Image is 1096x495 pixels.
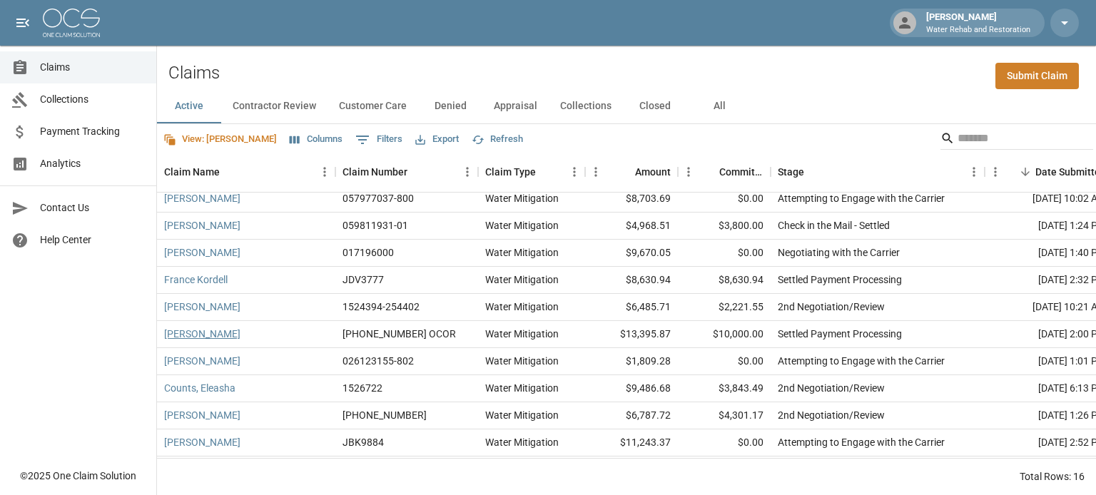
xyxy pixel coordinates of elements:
div: Water Mitigation [485,272,559,287]
div: Claim Type [478,152,585,192]
button: Menu [985,161,1006,183]
div: Negotiating with the Carrier [778,245,900,260]
div: Water Mitigation [485,435,559,449]
div: $11,243.37 [585,429,678,456]
span: Analytics [40,156,145,171]
div: 057977037-800 [342,191,414,205]
button: Sort [536,162,556,182]
div: $9,486.68 [585,375,678,402]
div: $0.00 [678,240,771,267]
div: Claim Number [342,152,407,192]
div: JBK9884 [342,435,384,449]
div: $1,809.28 [585,348,678,375]
div: 1524394-254402 [342,300,420,314]
div: 026123155-802 [342,354,414,368]
h2: Claims [168,63,220,83]
button: Menu [314,161,335,183]
button: Menu [457,161,478,183]
div: Water Mitigation [485,245,559,260]
div: Check in the Mail - Settled [778,218,890,233]
div: Claim Name [157,152,335,192]
div: 2nd Negotiation/Review [778,408,885,422]
button: Show filters [352,128,406,151]
div: Water Mitigation [485,218,559,233]
div: Water Mitigation [485,327,559,341]
div: $4,968.51 [585,213,678,240]
a: [PERSON_NAME] [164,245,240,260]
span: Payment Tracking [40,124,145,139]
button: View: [PERSON_NAME] [160,128,280,150]
a: [PERSON_NAME] [164,191,240,205]
a: [PERSON_NAME] [164,354,240,368]
div: $6,787.72 [585,402,678,429]
button: Menu [585,161,607,183]
div: Amount [635,152,671,192]
div: Settled Payment Processing [778,327,902,341]
a: France Kordell [164,272,228,287]
span: Contact Us [40,200,145,215]
button: Contractor Review [221,89,328,123]
div: $4,260.69 [678,456,771,484]
div: 059811931-01 [342,218,408,233]
button: Sort [220,162,240,182]
button: Export [412,128,462,150]
div: $8,630.94 [678,267,771,294]
button: Menu [963,161,985,183]
div: 2nd Negotiation/Review [778,300,885,314]
div: JDV3777 [342,272,384,287]
button: All [687,89,751,123]
div: Water Mitigation [485,408,559,422]
button: Sort [615,162,635,182]
span: Claims [40,60,145,75]
div: Attempting to Engage with the Carrier [778,435,945,449]
p: Water Rehab and Restoration [926,24,1030,36]
div: $0.00 [678,429,771,456]
div: Attempting to Engage with the Carrier [778,354,945,368]
button: Denied [418,89,482,123]
div: Water Mitigation [485,300,559,314]
button: Appraisal [482,89,549,123]
div: Claim Type [485,152,536,192]
div: $8,703.69 [585,185,678,213]
div: © 2025 One Claim Solution [20,469,136,483]
button: open drawer [9,9,37,37]
button: Sort [804,162,824,182]
button: Menu [678,161,699,183]
div: [PERSON_NAME] [920,10,1036,36]
button: Active [157,89,221,123]
button: Sort [1015,162,1035,182]
a: [PERSON_NAME] [164,218,240,233]
div: Total Rows: 16 [1020,469,1085,484]
img: ocs-logo-white-transparent.png [43,9,100,37]
div: $4,301.17 [678,402,771,429]
div: $13,395.87 [585,321,678,348]
div: $0.00 [678,185,771,213]
div: Stage [771,152,985,192]
div: 1526722 [342,381,382,395]
div: Committed Amount [719,152,763,192]
div: Claim Name [164,152,220,192]
button: Customer Care [328,89,418,123]
a: [PERSON_NAME] [164,300,240,314]
div: $8,630.94 [585,267,678,294]
span: Help Center [40,233,145,247]
button: Refresh [468,128,527,150]
div: Amount [585,152,678,192]
button: Sort [699,162,719,182]
a: Counts, Eleasha [164,381,235,395]
div: $3,843.49 [678,375,771,402]
div: $10,663.69 [585,456,678,484]
button: Sort [407,162,427,182]
a: [PERSON_NAME] [164,408,240,422]
div: $9,670.05 [585,240,678,267]
a: [PERSON_NAME] [164,327,240,341]
button: Menu [564,161,585,183]
div: 2nd Negotiation/Review [778,381,885,395]
div: Committed Amount [678,152,771,192]
div: 01-008-898459 [342,408,427,422]
span: Collections [40,92,145,107]
div: Water Mitigation [485,191,559,205]
div: Settled Payment Processing [778,272,902,287]
div: Water Mitigation [485,381,559,395]
div: $3,800.00 [678,213,771,240]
